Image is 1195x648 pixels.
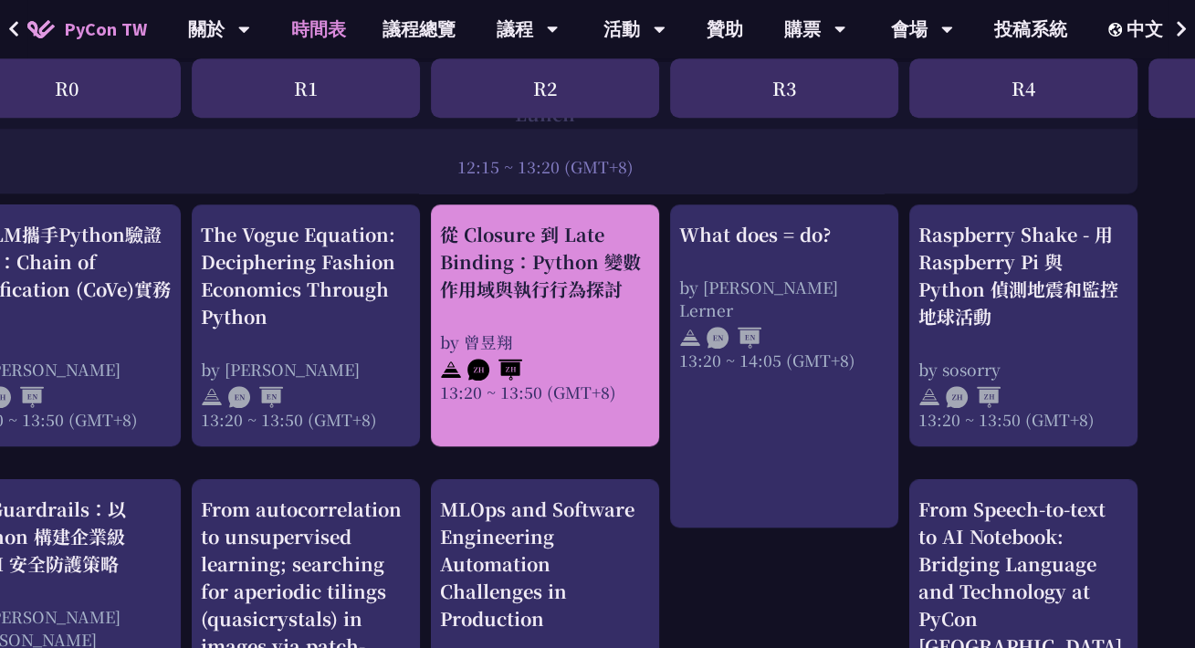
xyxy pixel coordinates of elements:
div: by 曾昱翔 [440,330,650,353]
div: R2 [431,58,659,118]
div: 13:20 ~ 13:50 (GMT+8) [201,408,411,431]
div: 13:20 ~ 13:50 (GMT+8) [918,408,1128,431]
img: ENEN.5a408d1.svg [228,386,283,408]
img: ZHZH.38617ef.svg [946,386,1001,408]
div: R4 [909,58,1137,118]
div: by sosorry [918,358,1128,381]
img: svg+xml;base64,PHN2ZyB4bWxucz0iaHR0cDovL3d3dy53My5vcmcvMjAwMC9zdmciIHdpZHRoPSIyNCIgaGVpZ2h0PSIyNC... [440,359,462,381]
div: 從 Closure 到 Late Binding：Python 變數作用域與執行行為探討 [440,221,650,303]
div: R3 [670,58,898,118]
div: R1 [192,58,420,118]
img: svg+xml;base64,PHN2ZyB4bWxucz0iaHR0cDovL3d3dy53My5vcmcvMjAwMC9zdmciIHdpZHRoPSIyNCIgaGVpZ2h0PSIyNC... [679,327,701,349]
div: MLOps and Software Engineering Automation Challenges in Production [440,496,650,632]
a: Raspberry Shake - 用 Raspberry Pi 與 Python 偵測地震和監控地球活動 by sosorry 13:20 ~ 13:50 (GMT+8) [918,221,1128,431]
img: ZHZH.38617ef.svg [467,359,522,381]
span: PyCon TW [64,16,147,43]
a: The Vogue Equation: Deciphering Fashion Economics Through Python by [PERSON_NAME] 13:20 ~ 13:50 (... [201,221,411,431]
a: 從 Closure 到 Late Binding：Python 變數作用域與執行行為探討 by 曾昱翔 13:20 ~ 13:50 (GMT+8) [440,221,650,403]
a: PyCon TW [9,6,165,52]
img: ENEN.5a408d1.svg [707,327,761,349]
img: svg+xml;base64,PHN2ZyB4bWxucz0iaHR0cDovL3d3dy53My5vcmcvMjAwMC9zdmciIHdpZHRoPSIyNCIgaGVpZ2h0PSIyNC... [918,386,940,408]
a: What does = do? by [PERSON_NAME] Lerner 13:20 ~ 14:05 (GMT+8) [679,221,889,371]
div: by [PERSON_NAME] Lerner [679,276,889,321]
div: 13:20 ~ 14:05 (GMT+8) [679,349,889,371]
div: Raspberry Shake - 用 Raspberry Pi 與 Python 偵測地震和監控地球活動 [918,221,1128,330]
div: What does = do? [679,221,889,248]
div: by [PERSON_NAME] [201,358,411,381]
img: Locale Icon [1108,23,1127,37]
img: Home icon of PyCon TW 2025 [27,20,55,38]
div: The Vogue Equation: Deciphering Fashion Economics Through Python [201,221,411,330]
div: 13:20 ~ 13:50 (GMT+8) [440,381,650,403]
img: svg+xml;base64,PHN2ZyB4bWxucz0iaHR0cDovL3d3dy53My5vcmcvMjAwMC9zdmciIHdpZHRoPSIyNCIgaGVpZ2h0PSIyNC... [201,386,223,408]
